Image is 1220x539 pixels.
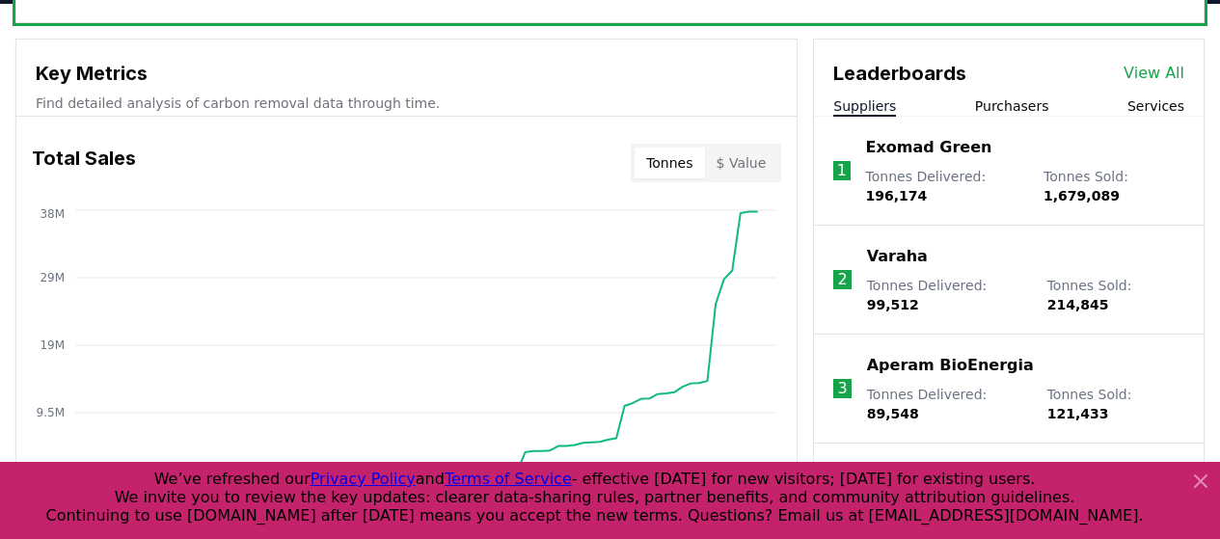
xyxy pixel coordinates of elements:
[1044,167,1184,205] p: Tonnes Sold :
[867,297,919,312] span: 99,512
[867,406,919,421] span: 89,548
[837,377,847,400] p: 3
[866,188,928,203] span: 196,174
[635,148,704,178] button: Tonnes
[833,96,896,116] button: Suppliers
[32,144,136,182] h3: Total Sales
[867,245,928,268] a: Varaha
[867,276,1028,314] p: Tonnes Delivered :
[37,406,65,419] tspan: 9.5M
[36,94,777,113] p: Find detailed analysis of carbon removal data through time.
[40,271,65,284] tspan: 29M
[975,96,1049,116] button: Purchasers
[1047,297,1109,312] span: 214,845
[837,268,847,291] p: 2
[1047,276,1184,314] p: Tonnes Sold :
[40,338,65,352] tspan: 19M
[40,207,65,221] tspan: 38M
[866,167,1024,205] p: Tonnes Delivered :
[867,354,1034,377] a: Aperam BioEnergia
[866,136,992,159] a: Exomad Green
[1044,188,1120,203] span: 1,679,089
[1047,385,1184,423] p: Tonnes Sold :
[837,159,847,182] p: 1
[1127,96,1184,116] button: Services
[36,59,777,88] h3: Key Metrics
[1124,62,1184,85] a: View All
[1047,406,1109,421] span: 121,433
[705,148,778,178] button: $ Value
[833,59,966,88] h3: Leaderboards
[867,385,1028,423] p: Tonnes Delivered :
